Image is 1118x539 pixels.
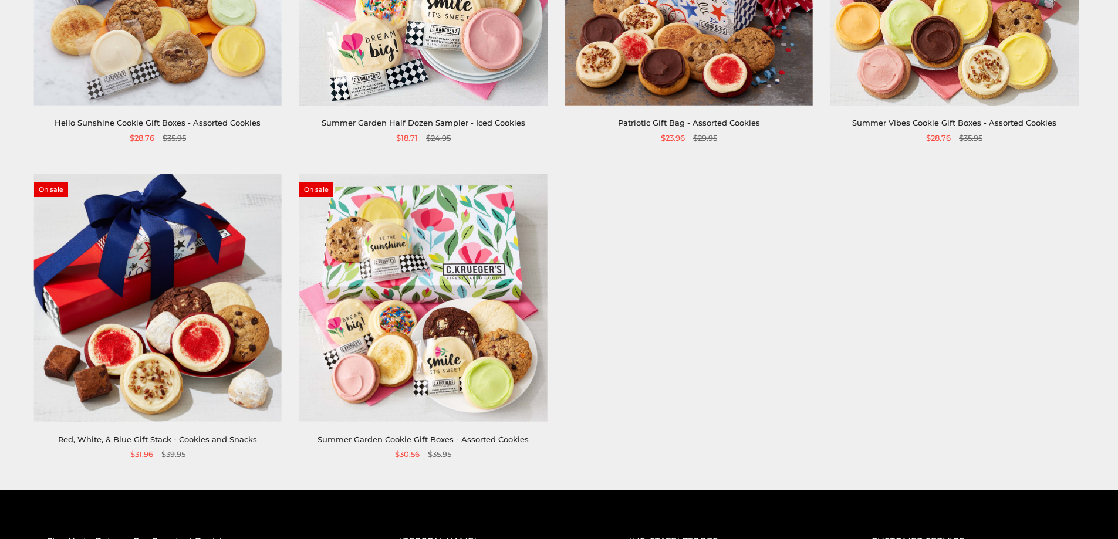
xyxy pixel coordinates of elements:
[58,435,257,444] a: Red, White, & Blue Gift Stack - Cookies and Snacks
[130,132,154,144] span: $28.76
[396,132,418,144] span: $18.71
[161,448,185,460] span: $39.95
[428,448,451,460] span: $35.95
[34,182,68,197] span: On sale
[926,132,951,144] span: $28.76
[693,132,717,144] span: $29.95
[322,118,525,127] a: Summer Garden Half Dozen Sampler - Iced Cookies
[55,118,261,127] a: Hello Sunshine Cookie Gift Boxes - Assorted Cookies
[395,448,420,460] span: $30.56
[661,132,685,144] span: $23.96
[163,132,186,144] span: $35.95
[9,494,121,530] iframe: Sign Up via Text for Offers
[299,182,333,197] span: On sale
[618,118,760,127] a: Patriotic Gift Bag - Assorted Cookies
[299,174,547,421] img: Summer Garden Cookie Gift Boxes - Assorted Cookies
[130,448,153,460] span: $31.96
[852,118,1056,127] a: Summer Vibes Cookie Gift Boxes - Assorted Cookies
[959,132,982,144] span: $35.95
[34,174,282,421] img: Red, White, & Blue Gift Stack - Cookies and Snacks
[318,435,529,444] a: Summer Garden Cookie Gift Boxes - Assorted Cookies
[426,132,451,144] span: $24.95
